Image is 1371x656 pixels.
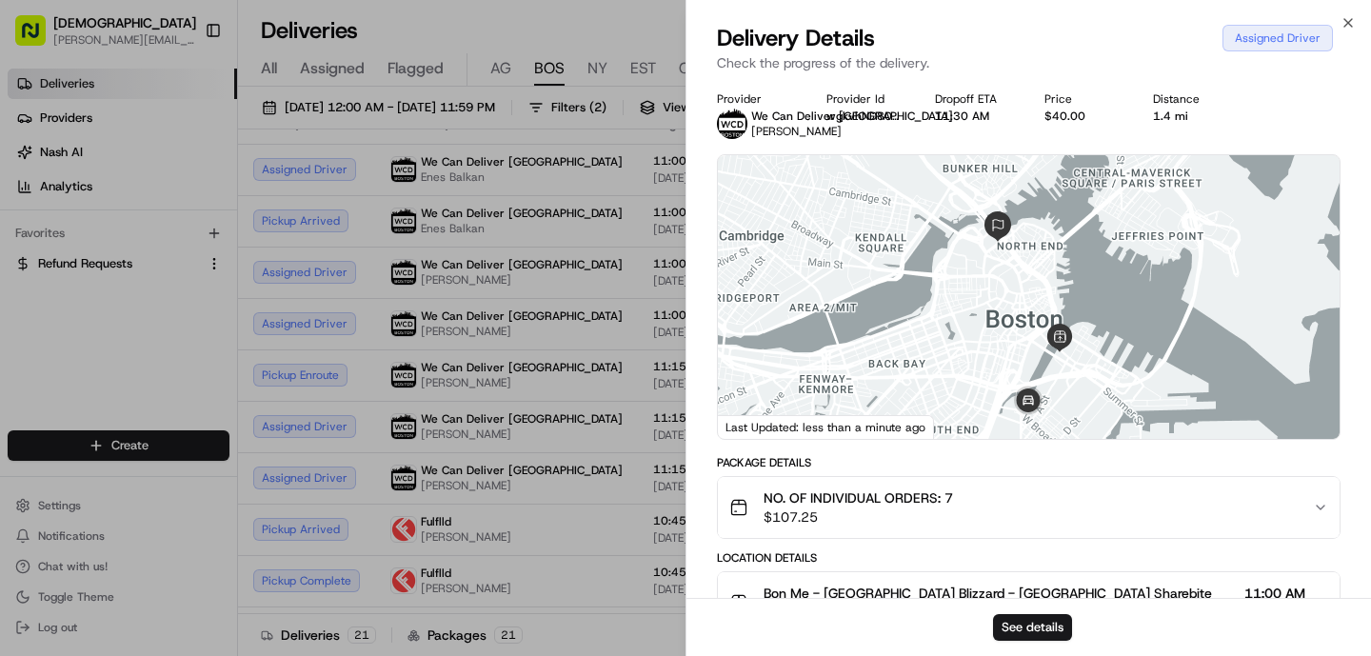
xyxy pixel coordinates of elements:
[180,276,306,295] span: API Documentation
[65,201,241,216] div: We're available if you need us!
[19,182,53,216] img: 1736555255976-a54dd68f-1ca7-489b-9aae-adbdc363a1c4
[324,188,347,210] button: Start new chat
[19,19,57,57] img: Nash
[718,477,1340,538] button: NO. OF INDIVIDUAL ORDERS: 7$107.25
[189,323,230,337] span: Pylon
[935,109,1014,124] div: 11:30 AM
[1044,91,1123,107] div: Price
[161,278,176,293] div: 💻
[751,109,953,124] span: We Can Deliver [GEOGRAPHIC_DATA]
[50,123,314,143] input: Clear
[993,614,1072,641] button: See details
[826,109,905,124] button: wgkvhND80Q7d2P5jSigxm8KS *vLpgMP8eZQyZ6BJ1YXrXJIP
[826,91,905,107] div: Provider Id
[717,455,1341,470] div: Package Details
[764,584,1212,603] span: Bon Me - [GEOGRAPHIC_DATA] Blizzard - [GEOGRAPHIC_DATA] Sharebite
[764,488,953,507] span: NO. OF INDIVIDUAL ORDERS: 7
[1044,109,1123,124] div: $40.00
[1153,91,1232,107] div: Distance
[764,507,953,527] span: $107.25
[19,278,34,293] div: 📗
[65,182,312,201] div: Start new chat
[38,276,146,295] span: Knowledge Base
[717,550,1341,566] div: Location Details
[717,109,747,139] img: profile_wcd-boston.png
[1153,109,1232,124] div: 1.4 mi
[717,23,875,53] span: Delivery Details
[134,322,230,337] a: Powered byPylon
[718,572,1340,633] button: Bon Me - [GEOGRAPHIC_DATA] Blizzard - [GEOGRAPHIC_DATA] Sharebite11:00 AM
[718,415,934,439] div: Last Updated: less than a minute ago
[153,268,313,303] a: 💻API Documentation
[11,268,153,303] a: 📗Knowledge Base
[751,124,842,139] span: [PERSON_NAME]
[717,91,796,107] div: Provider
[19,76,347,107] p: Welcome 👋
[935,91,1014,107] div: Dropoff ETA
[1244,584,1305,603] span: 11:00 AM
[717,53,1341,72] p: Check the progress of the delivery.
